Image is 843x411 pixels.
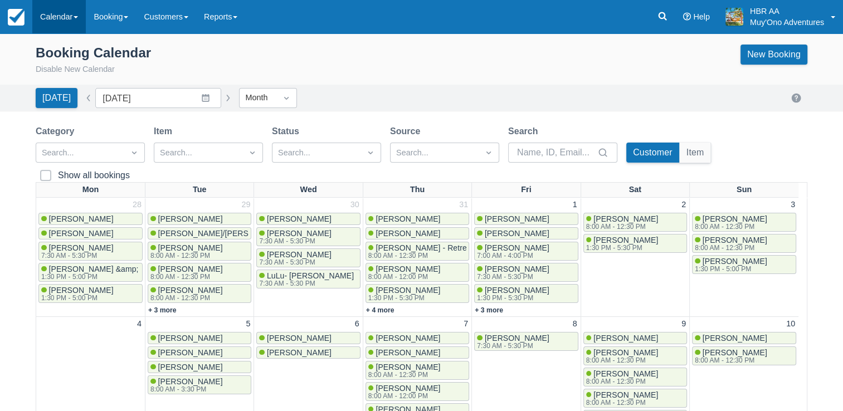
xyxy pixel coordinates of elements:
[485,229,549,238] span: [PERSON_NAME]
[376,348,440,357] span: [PERSON_NAME]
[483,147,494,158] span: Dropdown icon
[256,332,360,344] a: [PERSON_NAME]
[750,17,824,28] p: Muy'Ono Adventures
[376,334,440,342] span: [PERSON_NAME]
[376,229,440,238] span: [PERSON_NAME]
[571,199,579,211] a: 1
[680,143,711,163] button: Item
[267,271,354,280] span: LuLu- [PERSON_NAME]
[256,213,360,225] a: [PERSON_NAME]
[368,393,438,399] div: 8:00 AM - 12:00 PM
[586,223,656,230] div: 8:00 AM - 12:30 PM
[477,342,547,349] div: 7:30 AM - 5:30 PM
[485,265,549,273] span: [PERSON_NAME]
[695,266,765,272] div: 1:30 PM - 5:00 PM
[148,213,251,225] a: [PERSON_NAME]
[267,229,332,238] span: [PERSON_NAME]
[695,223,765,230] div: 8:00 AM - 12:30 PM
[586,244,656,251] div: 1:30 PM - 5:30 PM
[703,334,767,342] span: [PERSON_NAME]
[256,270,360,288] a: LuLu- [PERSON_NAME]7:30 AM - 5:30 PM
[259,238,329,244] div: 7:30 AM - 5:30 PM
[259,280,352,287] div: 7:30 AM - 5:30 PM
[36,45,151,61] div: Booking Calendar
[474,227,578,239] a: [PERSON_NAME]
[148,284,251,303] a: [PERSON_NAME]8:00 AM - 12:30 PM
[485,214,549,223] span: [PERSON_NAME]
[267,348,332,357] span: [PERSON_NAME]
[517,143,595,163] input: Name, ID, Email...
[148,306,177,314] a: + 3 more
[408,183,427,197] a: Thu
[158,214,223,223] span: [PERSON_NAME]
[366,263,469,282] a: [PERSON_NAME]8:00 AM - 12:00 PM
[703,257,767,266] span: [PERSON_NAME]
[267,214,332,223] span: [PERSON_NAME]
[734,183,754,197] a: Sun
[191,183,209,197] a: Tue
[693,12,710,21] span: Help
[695,357,765,364] div: 8:00 AM - 12:30 PM
[474,213,578,225] a: [PERSON_NAME]
[366,346,469,359] a: [PERSON_NAME]
[158,265,223,273] span: [PERSON_NAME]
[256,248,360,267] a: [PERSON_NAME]7:30 AM - 5:30 PM
[368,371,438,378] div: 8:00 AM - 12:30 PM
[475,306,503,314] a: + 3 more
[376,243,500,252] span: [PERSON_NAME] - Retreat Leader
[474,263,578,282] a: [PERSON_NAME]7:30 AM - 5:30 PM
[692,332,796,344] a: [PERSON_NAME]
[267,250,332,259] span: [PERSON_NAME]
[129,147,140,158] span: Dropdown icon
[508,125,542,138] label: Search
[583,389,687,408] a: [PERSON_NAME]8:00 AM - 12:30 PM
[36,63,115,76] button: Disable New Calendar
[148,375,251,394] a: [PERSON_NAME]8:00 AM - 3:30 PM
[148,242,251,261] a: [PERSON_NAME]8:00 AM - 12:30 PM
[368,295,438,301] div: 1:30 PM - 5:30 PM
[298,183,319,197] a: Wed
[788,199,797,211] a: 3
[150,273,221,280] div: 8:00 AM - 12:30 PM
[95,88,221,108] input: Date
[474,332,578,351] a: [PERSON_NAME]7:30 AM - 5:30 PM
[390,125,425,138] label: Source
[38,227,143,239] a: [PERSON_NAME]
[49,229,114,238] span: [PERSON_NAME]
[586,378,656,385] div: 8:00 AM - 12:30 PM
[376,384,440,393] span: [PERSON_NAME]
[158,243,223,252] span: [PERSON_NAME]
[49,214,114,223] span: [PERSON_NAME]
[148,361,251,373] a: [PERSON_NAME]
[477,273,547,280] div: 7:30 AM - 5:30 PM
[583,368,687,386] a: [PERSON_NAME]8:00 AM - 12:30 PM
[36,125,79,138] label: Category
[679,199,688,211] a: 2
[703,348,767,357] span: [PERSON_NAME]
[683,13,691,21] i: Help
[593,214,658,223] span: [PERSON_NAME]
[49,265,206,273] span: [PERSON_NAME] &amp; [PERSON_NAME]
[49,243,114,252] span: [PERSON_NAME]
[41,252,111,259] div: 7:30 AM - 5:30 PM
[158,363,223,371] span: [PERSON_NAME]
[692,346,796,365] a: [PERSON_NAME]8:00 AM - 12:30 PM
[158,377,223,386] span: [PERSON_NAME]
[41,295,111,301] div: 1:30 PM - 5:00 PM
[130,199,144,211] a: 28
[461,318,470,330] a: 7
[267,334,332,342] span: [PERSON_NAME]
[571,318,579,330] a: 8
[148,227,251,239] a: [PERSON_NAME]/[PERSON_NAME]; [PERSON_NAME]/[PERSON_NAME]; [PERSON_NAME]/[PERSON_NAME]
[485,334,549,342] span: [PERSON_NAME]
[80,183,101,197] a: Mon
[695,244,765,251] div: 8:00 AM - 12:30 PM
[519,183,533,197] a: Fri
[158,334,223,342] span: [PERSON_NAME]
[692,255,796,274] a: [PERSON_NAME]1:30 PM - 5:00 PM
[368,252,498,259] div: 8:00 AM - 12:30 PM
[8,9,25,26] img: checkfront-main-nav-mini-logo.png
[366,213,469,225] a: [PERSON_NAME]
[692,213,796,232] a: [PERSON_NAME]8:00 AM - 12:30 PM
[583,213,687,232] a: [PERSON_NAME]8:00 AM - 12:30 PM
